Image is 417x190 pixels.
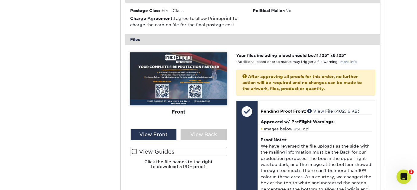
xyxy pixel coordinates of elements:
li: First Class [130,8,253,14]
strong: Political Mailer: [253,8,285,13]
strong: Your files including bleed should be: " x " [236,53,346,58]
strong: After approving all proofs for this order, no further action will be required and no changes can ... [242,74,362,91]
strong: Proof Notes: [261,137,287,142]
span: Pending Proof Front: [261,109,306,114]
div: View Front [130,129,177,140]
li: Images below 250 dpi [261,126,372,132]
strong: Charge Agreement: [130,16,174,21]
small: *Additional bleed or crop marks may trigger a file warning – [236,60,357,64]
span: 1 [409,170,414,174]
a: more info [340,60,357,64]
h6: Click the file names to the right to download a PDF proof. [130,159,227,174]
div: Files [125,34,380,45]
div: View Back [181,129,227,140]
div: Front [130,105,227,119]
iframe: Intercom live chat [396,170,411,184]
h4: Approved w/ PreFlight Warnings: [261,119,372,124]
li: No [253,8,375,14]
strong: Postage Class: [130,8,162,13]
li: I agree to allow Primoprint to charge the card on file for the final postage cost [130,15,253,28]
span: 11.125 [315,53,327,58]
label: View Guides [130,147,227,156]
span: 6.125 [333,53,344,58]
a: View File (402.16 KB) [307,109,359,114]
